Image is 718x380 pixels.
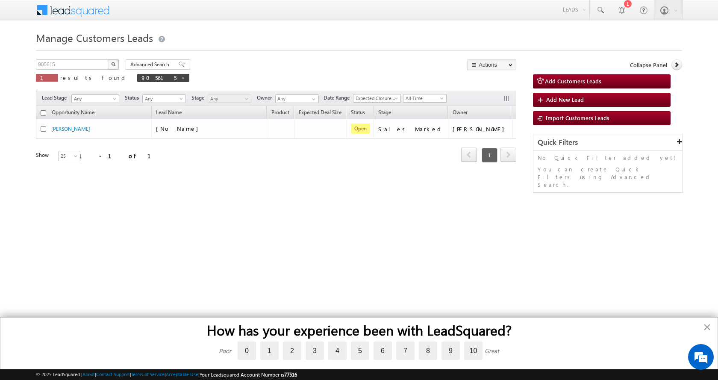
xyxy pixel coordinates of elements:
[260,342,279,360] label: 1
[374,342,392,360] label: 6
[538,154,678,162] p: No Quick Filter added yet!
[453,125,509,133] div: [PERSON_NAME]
[306,342,324,360] label: 3
[485,347,499,355] div: Great
[40,74,54,81] span: 1
[219,347,231,355] div: Poor
[18,322,700,338] h2: How has your experience been with LeadSquared?
[36,151,51,159] div: Show
[464,342,483,360] label: 10
[111,62,115,66] img: Search
[378,109,391,115] span: Stage
[533,134,683,151] div: Quick Filters
[467,59,516,70] button: Actions
[283,342,301,360] label: 2
[52,109,94,115] span: Opportunity Name
[41,110,46,116] input: Check all records
[703,320,711,334] button: Close
[130,61,172,68] span: Advanced Search
[59,152,81,160] span: 25
[538,165,678,189] p: You can create Quick Filters using Advanced Search.
[141,74,177,81] span: 905615
[208,95,249,103] span: Any
[545,77,601,85] span: Add Customers Leads
[125,94,142,102] span: Status
[72,95,116,103] span: Any
[36,371,297,379] span: © 2025 LeadSquared | | | | |
[200,371,297,378] span: Your Leadsquared Account Number is
[42,94,70,102] span: Lead Stage
[51,126,90,132] a: [PERSON_NAME]
[96,371,130,377] a: Contact Support
[131,371,165,377] a: Terms of Service
[347,108,369,119] a: Status
[156,125,203,132] span: [No Name]
[351,124,370,134] span: Open
[284,371,297,378] span: 77516
[630,61,667,69] span: Collapse Panel
[461,147,477,162] span: prev
[257,94,275,102] span: Owner
[275,94,319,103] input: Type to Search
[441,342,460,360] label: 9
[403,94,444,102] span: All Time
[324,94,353,102] span: Date Range
[353,94,398,102] span: Expected Closure Date
[166,371,198,377] a: Acceptable Use
[351,342,369,360] label: 5
[271,109,289,115] span: Product
[328,342,347,360] label: 4
[419,342,437,360] label: 8
[513,107,538,118] span: Actions
[307,95,318,103] a: Show All Items
[36,31,153,44] span: Manage Customers Leads
[143,95,183,103] span: Any
[60,74,128,81] span: results found
[546,96,584,103] span: Add New Lead
[191,94,208,102] span: Stage
[152,108,186,119] span: Lead Name
[453,109,468,115] span: Owner
[482,148,497,162] span: 1
[546,114,609,121] span: Import Customers Leads
[378,125,444,133] div: Sales Marked
[79,151,161,161] div: 1 - 1 of 1
[238,342,256,360] label: 0
[82,371,95,377] a: About
[299,109,341,115] span: Expected Deal Size
[500,147,516,162] span: next
[396,342,415,360] label: 7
